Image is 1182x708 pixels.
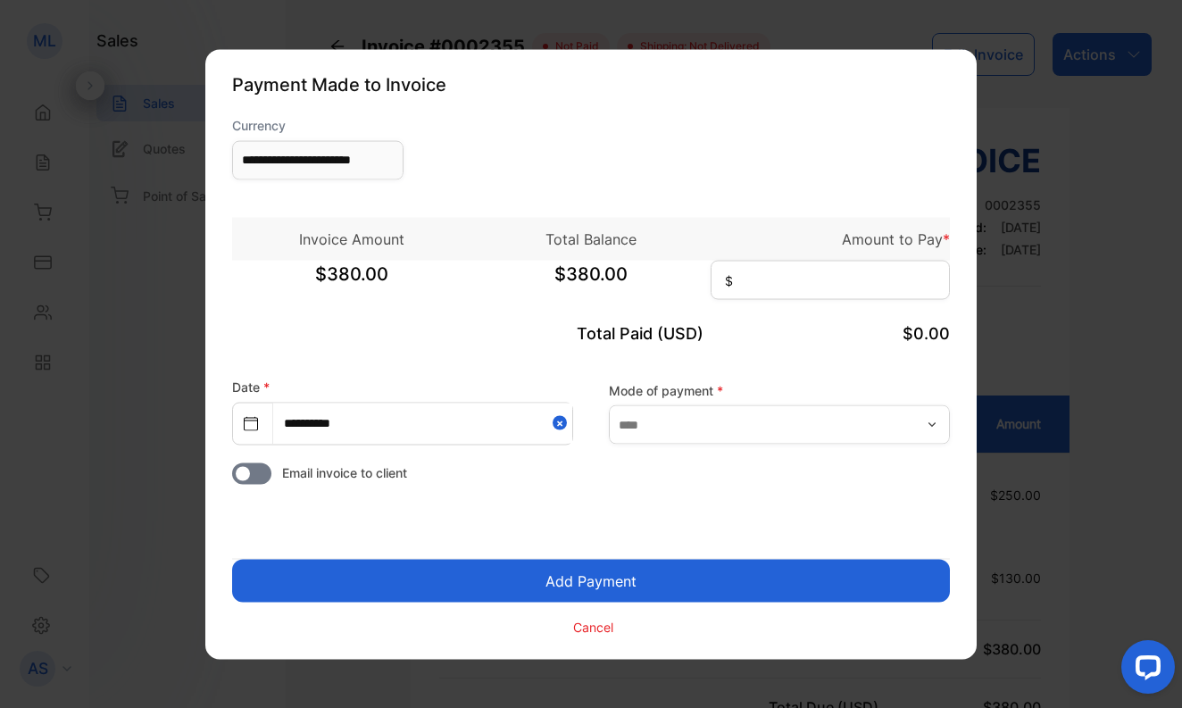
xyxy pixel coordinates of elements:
label: Date [232,379,270,394]
p: Total Balance [471,228,711,249]
p: Cancel [573,618,613,637]
span: $380.00 [232,260,471,304]
button: Close [553,403,572,443]
span: Email invoice to client [282,462,407,481]
label: Currency [232,115,404,134]
p: Payment Made to Invoice [232,71,950,97]
span: $0.00 [903,323,950,342]
p: Amount to Pay [711,228,950,249]
span: $380.00 [471,260,711,304]
iframe: LiveChat chat widget [1107,633,1182,708]
label: Mode of payment [609,381,950,400]
button: Add Payment [232,559,950,602]
p: Invoice Amount [232,228,471,249]
span: $ [725,271,733,289]
p: Total Paid (USD) [471,321,711,345]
